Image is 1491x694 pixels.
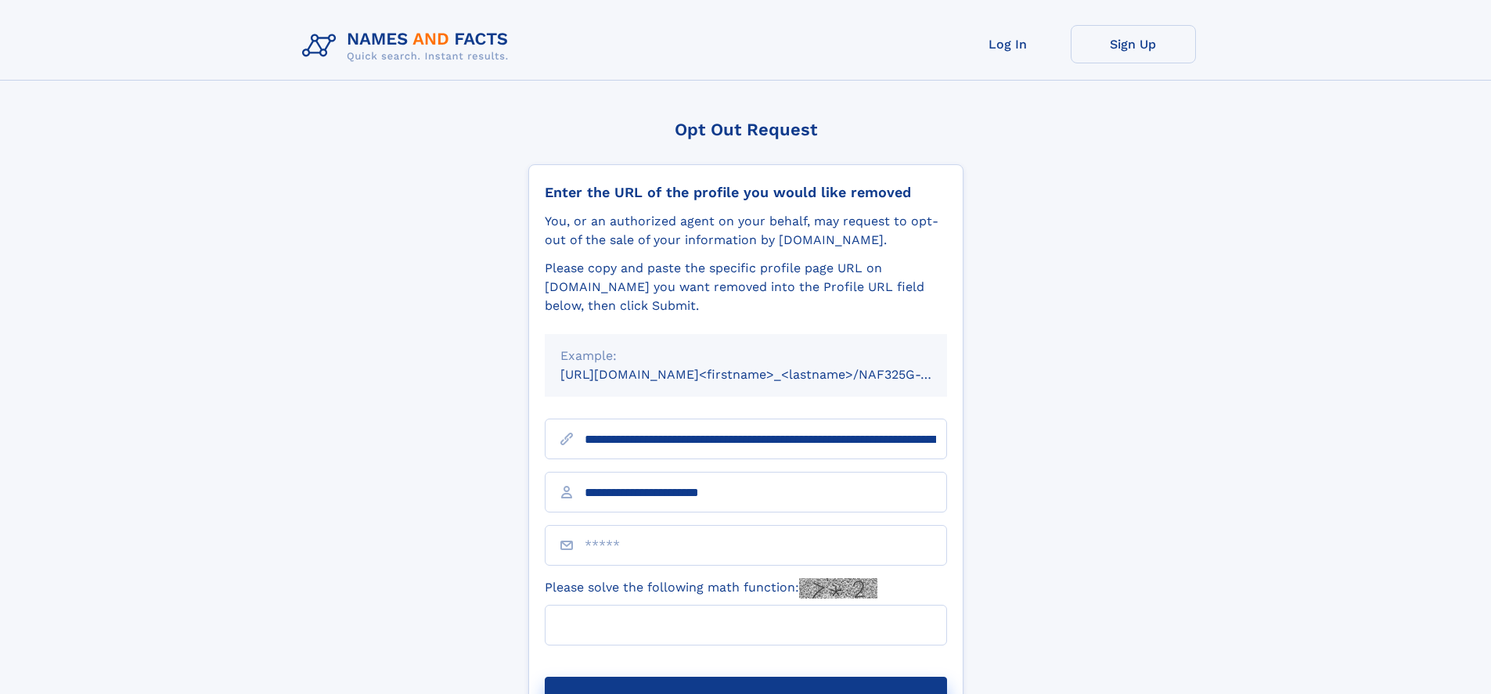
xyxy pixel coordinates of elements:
[545,578,877,599] label: Please solve the following math function:
[560,367,977,382] small: [URL][DOMAIN_NAME]<firstname>_<lastname>/NAF325G-xxxxxxxx
[545,259,947,315] div: Please copy and paste the specific profile page URL on [DOMAIN_NAME] you want removed into the Pr...
[560,347,931,365] div: Example:
[296,25,521,67] img: Logo Names and Facts
[545,212,947,250] div: You, or an authorized agent on your behalf, may request to opt-out of the sale of your informatio...
[528,120,963,139] div: Opt Out Request
[545,184,947,201] div: Enter the URL of the profile you would like removed
[1071,25,1196,63] a: Sign Up
[945,25,1071,63] a: Log In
